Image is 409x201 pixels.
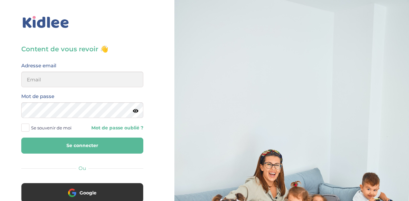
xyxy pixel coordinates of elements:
[80,190,97,196] span: Google
[21,194,143,200] a: Google
[79,165,86,171] span: Ou
[21,138,143,154] button: Se connecter
[87,125,144,131] a: Mot de passe oublié ?
[31,124,72,132] span: Se souvenir de moi
[21,92,54,101] label: Mot de passe
[21,61,56,70] label: Adresse email
[21,44,143,54] h3: Content de vous revoir 👋
[68,189,76,197] img: google.png
[21,72,143,87] input: Email
[21,15,70,30] img: logo_kidlee_bleu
